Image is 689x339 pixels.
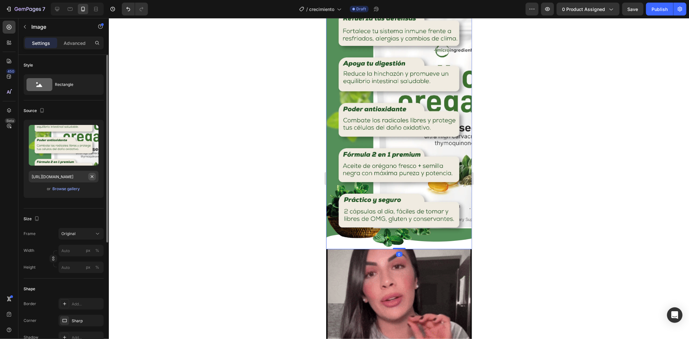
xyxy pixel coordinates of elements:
[5,118,16,123] div: Beta
[95,248,99,253] div: %
[93,247,101,254] button: px
[24,301,36,307] div: Border
[72,301,102,307] div: Add...
[652,6,668,13] div: Publish
[84,247,92,254] button: %
[58,262,104,273] input: px%
[628,6,638,12] span: Save
[24,62,33,68] div: Style
[622,3,643,15] button: Save
[58,245,104,256] input: px%
[95,264,99,270] div: %
[84,263,92,271] button: %
[646,3,673,15] button: Publish
[24,264,36,270] label: Height
[667,307,683,323] div: Open Intercom Messenger
[562,6,605,13] span: 0 product assigned
[24,318,37,324] div: Corner
[47,185,51,193] span: or
[24,248,34,253] label: Width
[61,231,76,237] span: Original
[122,3,148,15] div: Undo/Redo
[29,171,99,182] input: https://example.com/image.jpg
[24,286,35,292] div: Shape
[356,6,366,12] span: Draft
[32,40,50,46] p: Settings
[24,215,41,223] div: Size
[93,263,101,271] button: px
[24,107,46,115] div: Source
[53,186,80,192] div: Browse gallery
[24,231,36,237] label: Frame
[309,6,334,13] span: crecimiento
[3,3,48,15] button: 7
[58,228,104,240] button: Original
[326,18,472,339] iframe: Design area
[55,77,94,92] div: Rectangle
[31,23,86,31] p: Image
[86,264,90,270] div: px
[557,3,620,15] button: 0 product assigned
[64,40,86,46] p: Advanced
[72,318,102,324] div: Sharp
[6,69,16,74] div: 450
[42,5,45,13] p: 7
[29,125,99,166] img: preview-image
[52,186,80,192] button: Browse gallery
[306,6,308,13] span: /
[86,248,90,253] div: px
